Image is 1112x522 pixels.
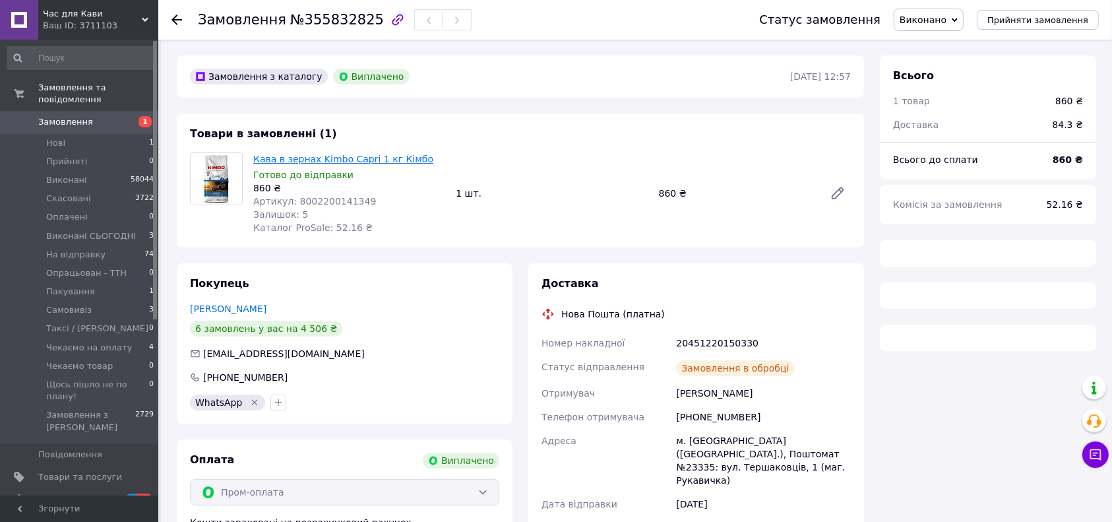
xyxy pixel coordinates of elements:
[38,116,93,128] span: Замовлення
[171,13,182,26] div: Повернутися назад
[824,180,851,207] a: Редагувати
[46,360,113,372] span: Чекаємо товар
[1055,94,1083,108] div: 860 ₴
[198,12,286,28] span: Замовлення
[893,96,930,106] span: 1 товар
[46,174,87,186] span: Виконані
[333,69,410,84] div: Виплачено
[149,379,154,403] span: 0
[149,342,154,354] span: 4
[253,196,376,207] span: Артикул: 8002200141349
[423,453,499,469] div: Виплачено
[43,20,158,32] div: Ваш ID: 3711103
[126,494,137,505] span: 5
[46,193,91,205] span: Скасовані
[253,170,354,180] span: Готово до відправки
[190,304,266,314] a: [PERSON_NAME]
[541,436,576,446] span: Адреса
[135,409,154,433] span: 2729
[46,409,135,433] span: Замовлення з [PERSON_NAME]
[900,15,946,25] span: Виконано
[893,154,978,165] span: Всього до сплати
[149,230,154,242] span: 3
[249,397,260,408] svg: Видалити мітку
[541,338,625,348] span: Номер накладної
[38,82,158,106] span: Замовлення та повідомлення
[893,199,1003,210] span: Комісія за замовлення
[135,193,154,205] span: 3722
[46,137,65,149] span: Нові
[253,181,445,195] div: 860 ₴
[654,184,819,203] div: 860 ₴
[137,494,152,505] span: 83
[46,323,148,335] span: Таксі / [PERSON_NAME]
[977,10,1099,30] button: Прийняти замовлення
[541,388,595,399] span: Отримувач
[893,119,939,130] span: Доставка
[541,412,644,422] span: Телефон отримувача
[46,156,87,168] span: Прийняті
[149,304,154,316] span: 3
[46,230,136,242] span: Виконані СЬОГОДНІ
[46,379,149,403] span: Щось пішло не по плану!
[1053,154,1083,165] b: 860 ₴
[450,184,653,203] div: 1 шт.
[149,156,154,168] span: 0
[1082,441,1109,468] button: Чат з покупцем
[253,209,309,220] span: Залишок: 5
[202,371,289,384] div: [PHONE_NUMBER]
[46,249,106,261] span: На відправку
[673,331,853,355] div: 20451220150330
[38,449,102,461] span: Повідомлення
[38,494,136,506] span: [DEMOGRAPHIC_DATA]
[673,429,853,492] div: м. [GEOGRAPHIC_DATA] ([GEOGRAPHIC_DATA].), Поштомат №23335: вул. Тершаковців, 1 (маг. Рукавичка)
[190,321,342,337] div: 6 замовлень у вас на 4 506 ₴
[149,360,154,372] span: 0
[149,211,154,223] span: 0
[7,46,155,70] input: Пошук
[1045,110,1091,139] div: 84.3 ₴
[541,277,599,290] span: Доставка
[139,116,152,127] span: 1
[149,286,154,298] span: 1
[149,323,154,335] span: 0
[43,8,142,20] span: Час для Кави
[149,267,154,279] span: 0
[893,69,934,82] span: Всього
[541,362,644,372] span: Статус відправлення
[190,277,249,290] span: Покупець
[673,381,853,405] div: [PERSON_NAME]
[190,453,234,466] span: Оплата
[558,308,668,321] div: Нова Пошта (платна)
[1047,199,1083,210] span: 52.16 ₴
[673,492,853,516] div: [DATE]
[46,267,127,279] span: Опрацьован - ТТН
[46,304,92,316] span: Самовивіз
[790,71,851,82] time: [DATE] 12:57
[190,69,328,84] div: Замовлення з каталогу
[144,249,154,261] span: 74
[541,499,617,509] span: Дата відправки
[190,127,337,140] span: Товари в замовленні (1)
[149,137,154,149] span: 1
[46,211,88,223] span: Оплачені
[195,397,242,408] span: WhatsApp
[46,286,95,298] span: Пакування
[191,153,242,205] img: Кава в зернах Kimbo Capri 1 кг Кімбо
[676,360,794,376] div: Замовлення в обробці
[131,174,154,186] span: 58044
[46,342,132,354] span: Чекаємо на оплату
[38,471,122,483] span: Товари та послуги
[253,222,373,233] span: Каталог ProSale: 52.16 ₴
[673,405,853,429] div: [PHONE_NUMBER]
[987,15,1088,25] span: Прийняти замовлення
[290,12,384,28] span: №355832825
[203,348,365,359] span: [EMAIL_ADDRESS][DOMAIN_NAME]
[759,13,880,26] div: Статус замовлення
[253,154,433,164] a: Кава в зернах Kimbo Capri 1 кг Кімбо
